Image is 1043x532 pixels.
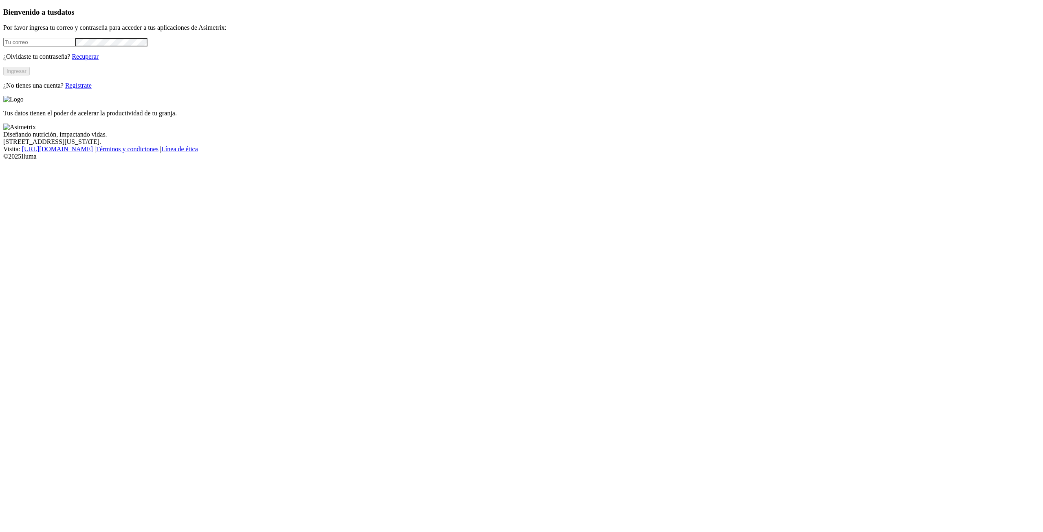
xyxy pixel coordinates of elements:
p: Tus datos tienen el poder de acelerar la productividad de tu granja. [3,110,1040,117]
a: Términos y condiciones [96,146,158,152]
input: Tu correo [3,38,75,46]
button: Ingresar [3,67,30,75]
img: Logo [3,96,24,103]
p: ¿No tienes una cuenta? [3,82,1040,89]
a: Regístrate [65,82,92,89]
div: [STREET_ADDRESS][US_STATE]. [3,138,1040,146]
p: ¿Olvidaste tu contraseña? [3,53,1040,60]
h3: Bienvenido a tus [3,8,1040,17]
div: © 2025 Iluma [3,153,1040,160]
div: Visita : | | [3,146,1040,153]
a: Recuperar [72,53,99,60]
div: Diseñando nutrición, impactando vidas. [3,131,1040,138]
span: datos [57,8,75,16]
a: [URL][DOMAIN_NAME] [22,146,93,152]
img: Asimetrix [3,124,36,131]
p: Por favor ingresa tu correo y contraseña para acceder a tus aplicaciones de Asimetrix: [3,24,1040,31]
a: Línea de ética [161,146,198,152]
